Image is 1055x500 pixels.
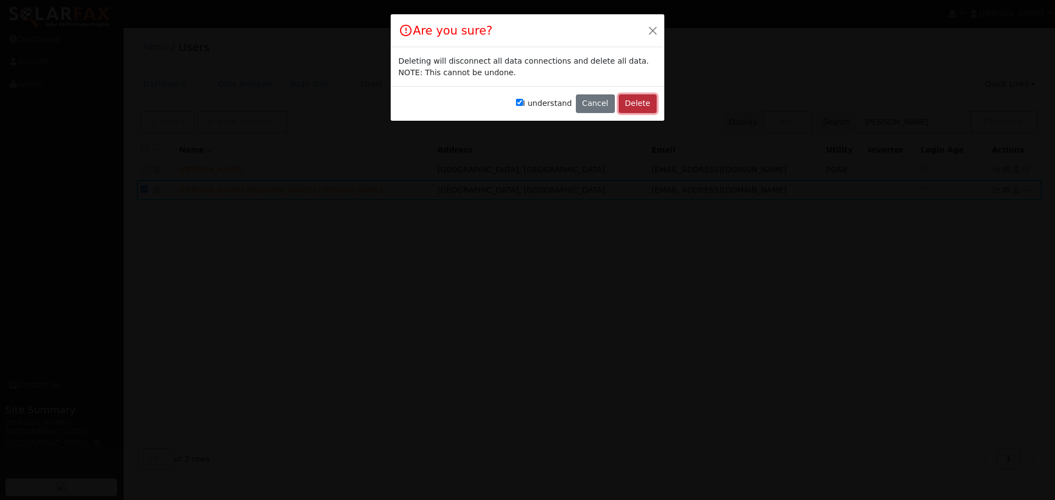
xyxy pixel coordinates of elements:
[516,99,523,106] input: I understand
[398,22,492,40] h4: Are you sure?
[576,94,615,113] button: Cancel
[645,23,660,38] button: Close
[516,98,572,109] label: I understand
[398,55,657,78] div: Deleting will disconnect all data connections and delete all data. NOTE: This cannot be undone.
[619,94,657,113] button: Delete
